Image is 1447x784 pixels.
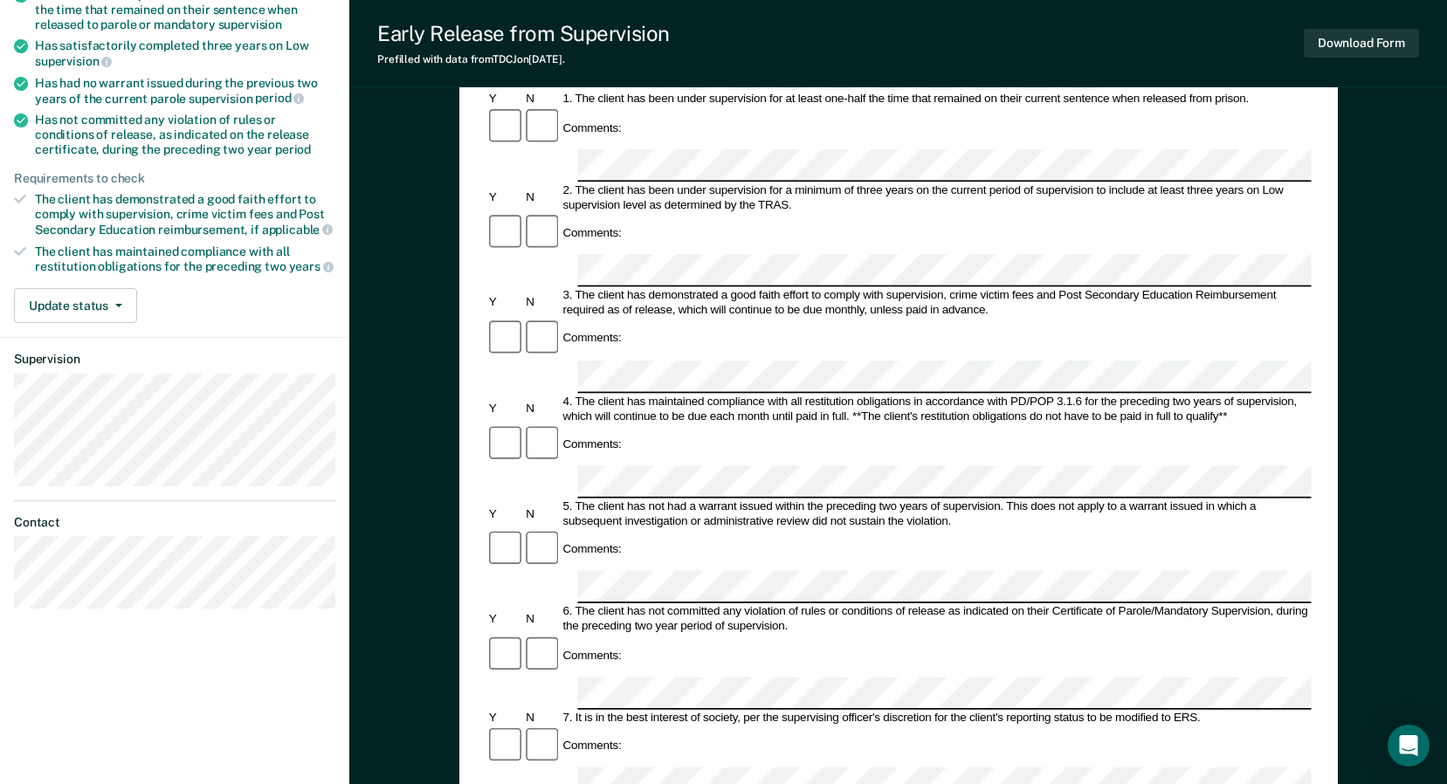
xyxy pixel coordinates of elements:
div: N [523,711,560,726]
span: applicable [262,223,333,237]
dt: Supervision [14,352,335,367]
div: Y [486,507,522,522]
div: Comments: [560,739,624,754]
div: N [523,93,560,107]
div: N [523,296,560,311]
div: Comments: [560,120,624,135]
div: 7. It is in the best interest of society, per the supervising officer's discretion for the client... [560,711,1311,726]
div: Y [486,613,522,628]
div: The client has demonstrated a good faith effort to comply with supervision, crime victim fees and... [35,192,335,237]
div: Y [486,190,522,205]
div: Prefilled with data from TDCJ on [DATE] . [377,53,670,65]
div: 5. The client has not had a warrant issued within the preceding two years of supervision. This do... [560,500,1311,530]
span: period [255,91,304,105]
div: Comments: [560,226,624,241]
dt: Contact [14,515,335,530]
div: Y [486,296,522,311]
div: N [523,190,560,205]
div: N [523,507,560,522]
span: supervision [35,54,112,68]
div: Open Intercom Messenger [1388,725,1430,767]
div: Has had no warrant issued during the previous two years of the current parole supervision [35,76,335,106]
div: Comments: [560,649,624,664]
div: Early Release from Supervision [377,21,670,46]
span: period [275,142,311,156]
span: years [289,259,334,273]
div: N [523,613,560,628]
div: The client has maintained compliance with all restitution obligations for the preceding two [35,244,335,274]
div: N [523,402,560,416]
div: Has not committed any violation of rules or conditions of release, as indicated on the release ce... [35,113,335,156]
div: 2. The client has been under supervision for a minimum of three years on the current period of su... [560,183,1311,213]
div: Y [486,402,522,416]
button: Download Form [1304,29,1419,58]
div: 6. The client has not committed any violation of rules or conditions of release as indicated on t... [560,605,1311,635]
span: supervision [218,17,282,31]
div: Has satisfactorily completed three years on Low [35,38,335,68]
div: Comments: [560,332,624,347]
div: Y [486,93,522,107]
button: Update status [14,288,137,323]
div: Comments: [560,437,624,452]
div: Requirements to check [14,171,335,186]
div: 3. The client has demonstrated a good faith effort to comply with supervision, crime victim fees ... [560,289,1311,319]
div: Comments: [560,543,624,558]
div: 1. The client has been under supervision for at least one-half the time that remained on their cu... [560,93,1311,107]
div: Y [486,711,522,726]
div: 4. The client has maintained compliance with all restitution obligations in accordance with PD/PO... [560,395,1311,424]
